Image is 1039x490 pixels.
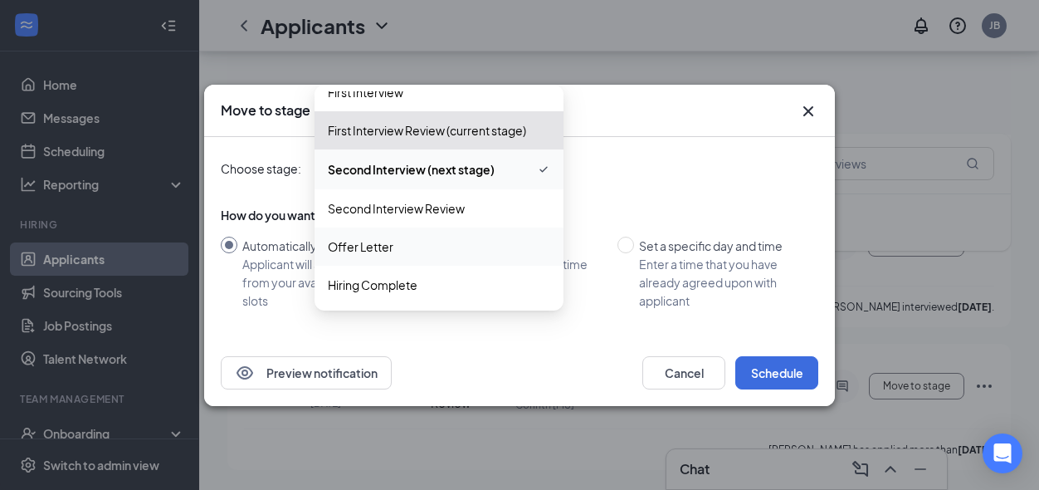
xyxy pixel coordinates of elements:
span: Choose stage: [221,159,301,178]
button: Cancel [642,356,725,390]
span: Offer Letter [328,238,393,256]
div: Applicant will select from your available time slots [242,255,373,310]
button: Schedule [735,356,818,390]
div: Set a specific day and time [639,237,805,255]
svg: Cross [798,101,818,121]
button: EyePreview notification [221,356,392,390]
span: Second Interview (next stage) [328,160,495,179]
div: Open Intercom Messenger [983,434,1022,473]
span: Hiring Complete [328,276,417,294]
div: How do you want to schedule time with the applicant? [221,207,818,223]
button: Close [798,101,818,121]
h3: Move to stage [221,101,310,120]
span: Second Interview Review [328,199,465,218]
div: Automatically [242,237,373,255]
svg: Eye [235,363,255,383]
svg: Checkmark [537,159,550,179]
span: First Interview Review (current stage) [328,121,526,140]
div: Enter a time that you have already agreed upon with applicant [639,255,805,310]
span: First Interview [328,83,403,101]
